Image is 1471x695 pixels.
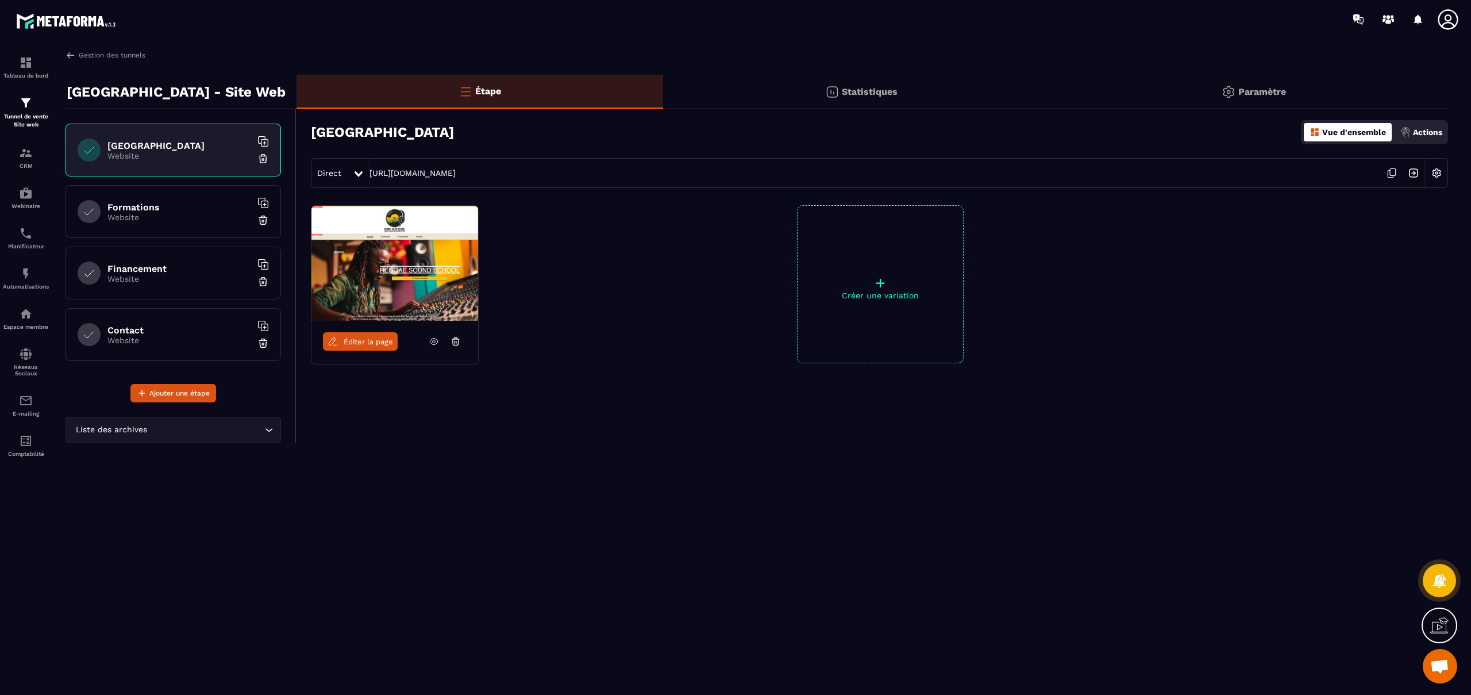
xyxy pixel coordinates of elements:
p: CRM [3,163,49,169]
p: Automatisations [3,283,49,290]
div: Search for option [66,417,281,443]
img: actions.d6e523a2.png [1400,127,1411,137]
a: emailemailE-mailing [3,385,49,425]
img: automations [19,186,33,200]
img: trash [257,214,269,226]
img: bars-o.4a397970.svg [459,85,472,98]
h6: Contact [107,325,251,336]
a: automationsautomationsWebinaire [3,178,49,218]
h6: [GEOGRAPHIC_DATA] [107,140,251,151]
span: Éditer la page [344,337,393,346]
div: Ouvrir le chat [1423,649,1457,684]
img: setting-gr.5f69749f.svg [1222,85,1235,99]
input: Search for option [149,424,262,436]
a: Gestion des tunnels [66,50,145,60]
p: Planificateur [3,243,49,249]
a: social-networksocial-networkRéseaux Sociaux [3,339,49,385]
img: trash [257,276,269,287]
h6: Formations [107,202,251,213]
p: Étape [475,86,501,97]
p: Website [107,336,251,345]
a: accountantaccountantComptabilité [3,425,49,466]
p: Website [107,213,251,222]
img: automations [19,307,33,321]
img: stats.20deebd0.svg [825,85,839,99]
p: Comptabilité [3,451,49,457]
p: Vue d'ensemble [1322,128,1386,137]
img: setting-w.858f3a88.svg [1426,162,1447,184]
p: + [798,275,963,291]
p: Réseaux Sociaux [3,364,49,377]
p: Créer une variation [798,291,963,300]
h3: [GEOGRAPHIC_DATA] [311,124,454,140]
p: Espace membre [3,324,49,330]
p: Website [107,274,251,283]
img: arrow-next.bcc2205e.svg [1403,162,1424,184]
p: [GEOGRAPHIC_DATA] - Site Web [67,80,286,103]
img: scheduler [19,226,33,240]
p: Tableau de bord [3,72,49,79]
p: Actions [1413,128,1442,137]
img: formation [19,146,33,160]
a: formationformationTunnel de vente Site web [3,87,49,137]
a: formationformationTableau de bord [3,47,49,87]
img: dashboard-orange.40269519.svg [1310,127,1320,137]
a: Éditer la page [323,332,398,351]
p: E-mailing [3,410,49,417]
span: Direct [317,168,341,178]
img: automations [19,267,33,281]
span: Ajouter une étape [149,387,210,399]
button: Ajouter une étape [130,384,216,402]
img: accountant [19,434,33,448]
img: arrow [66,50,76,60]
p: Website [107,151,251,160]
a: schedulerschedulerPlanificateur [3,218,49,258]
img: logo [16,10,120,32]
img: social-network [19,347,33,361]
p: Paramètre [1238,86,1286,97]
img: formation [19,96,33,110]
img: image [311,206,478,321]
a: automationsautomationsEspace membre [3,298,49,339]
h6: Financement [107,263,251,274]
a: automationsautomationsAutomatisations [3,258,49,298]
img: trash [257,153,269,164]
p: Tunnel de vente Site web [3,113,49,129]
img: email [19,394,33,408]
p: Statistiques [842,86,898,97]
p: Webinaire [3,203,49,209]
img: formation [19,56,33,70]
a: [URL][DOMAIN_NAME] [369,168,456,178]
a: formationformationCRM [3,137,49,178]
span: Liste des archives [73,424,149,436]
img: trash [257,337,269,349]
